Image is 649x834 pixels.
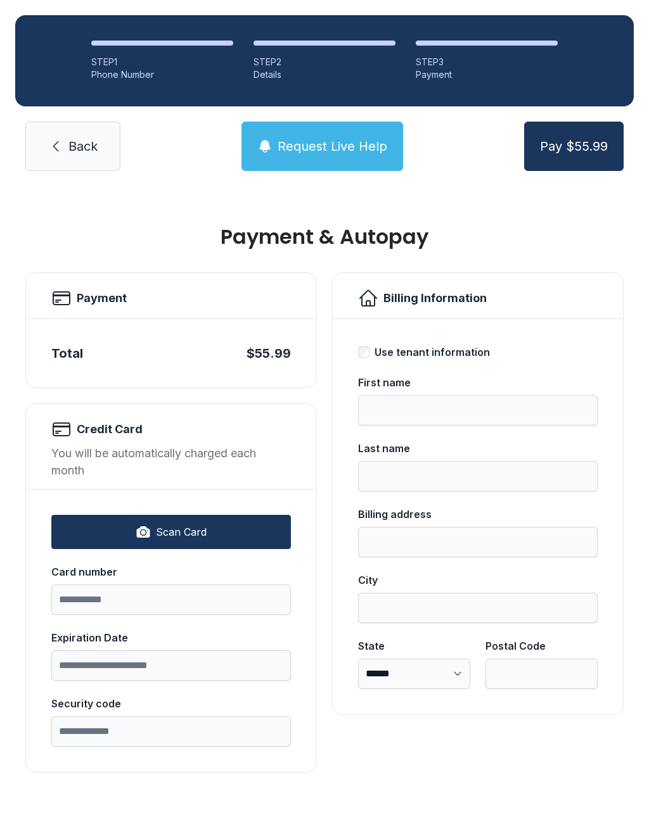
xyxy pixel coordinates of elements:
[416,56,558,68] div: STEP 3
[358,593,598,623] input: City
[540,137,608,155] span: Pay $55.99
[375,344,490,360] div: Use tenant information
[358,527,598,557] input: Billing address
[77,420,143,438] h2: Credit Card
[91,56,233,68] div: STEP 1
[358,659,470,689] select: State
[68,137,98,155] span: Back
[247,344,291,362] div: $55.99
[358,572,598,588] div: City
[156,524,207,540] span: Scan Card
[77,289,127,307] h2: Payment
[383,289,487,307] h2: Billing Information
[416,68,558,81] div: Payment
[358,507,598,522] div: Billing address
[254,56,395,68] div: STEP 2
[91,68,233,81] div: Phone Number
[51,584,291,615] input: Card number
[51,630,291,645] div: Expiration Date
[25,227,624,247] h1: Payment & Autopay
[254,68,395,81] div: Details
[51,344,83,362] div: Total
[51,650,291,681] input: Expiration Date
[358,461,598,491] input: Last name
[278,137,387,155] span: Request Live Help
[358,395,598,426] input: First name
[485,638,598,654] div: Postal Code
[358,441,598,456] div: Last name
[51,564,291,579] div: Card number
[51,696,291,711] div: Security code
[358,638,470,654] div: State
[51,445,291,479] div: You will be automatically charged each month
[358,375,598,390] div: First name
[485,659,598,689] input: Postal Code
[51,716,291,747] input: Security code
